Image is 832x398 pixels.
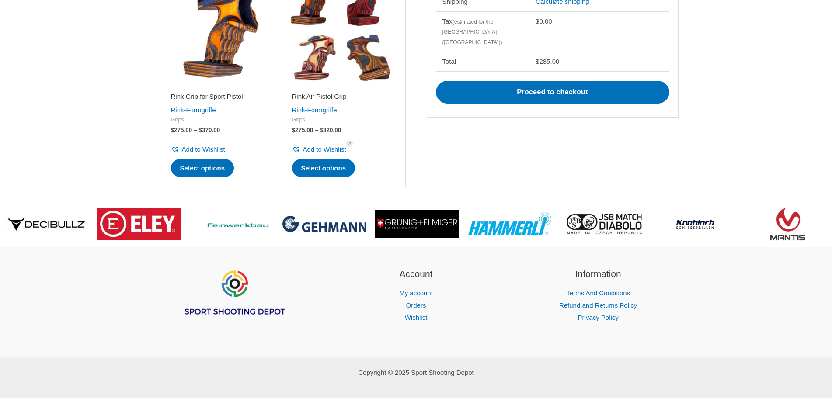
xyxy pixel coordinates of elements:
a: Rink-Formgriffe [292,106,337,114]
a: Refund and Returns Policy [559,301,637,309]
aside: Footer Widget 2 [336,267,496,324]
bdi: 275.00 [171,127,192,133]
bdi: 0.00 [536,17,552,25]
span: $ [536,58,539,65]
span: $ [171,127,174,133]
a: Rink-Formgriffe [171,106,216,114]
a: Terms And Conditions [566,289,630,297]
span: Grips [292,116,389,124]
th: Total [436,52,529,72]
h2: Rink Grip for Sport Pistol [171,92,268,101]
bdi: 285.00 [536,58,559,65]
span: $ [320,127,323,133]
a: Rink Grip for Sport Pistol [171,92,268,104]
span: Grips [171,116,268,124]
h2: Rink Air Pistol Grip [292,92,389,101]
span: Add to Wishlist [182,145,225,153]
aside: Footer Widget 3 [518,267,679,324]
a: Select options for “Rink Grip for Sport Pistol” [171,159,234,177]
small: (estimated for the [GEOGRAPHIC_DATA] ([GEOGRAPHIC_DATA])) [442,19,502,45]
h2: Information [518,267,679,281]
a: Proceed to checkout [436,81,669,104]
nav: Account [336,287,496,324]
bdi: 275.00 [292,127,313,133]
img: brand logo [97,208,181,240]
a: My account [399,289,433,297]
a: Rink Air Pistol Grip [292,92,389,104]
span: Add to Wishlist [303,145,346,153]
a: Add to Wishlist [171,143,225,156]
span: – [315,127,318,133]
a: Select options for “Rink Air Pistol Grip” [292,159,355,177]
a: Wishlist [405,314,428,321]
span: 2 [346,140,353,147]
p: Copyright © 2025 Sport Shooting Depot [154,367,679,379]
th: Tax [436,11,529,52]
a: Privacy Policy [578,314,618,321]
span: $ [292,127,296,133]
aside: Footer Widget 1 [154,267,314,338]
h2: Account [336,267,496,281]
bdi: 320.00 [320,127,341,133]
bdi: 370.00 [198,127,220,133]
a: Orders [406,301,426,309]
a: Add to Wishlist [292,143,346,156]
nav: Information [518,287,679,324]
span: $ [536,17,539,25]
span: $ [198,127,202,133]
span: – [194,127,197,133]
